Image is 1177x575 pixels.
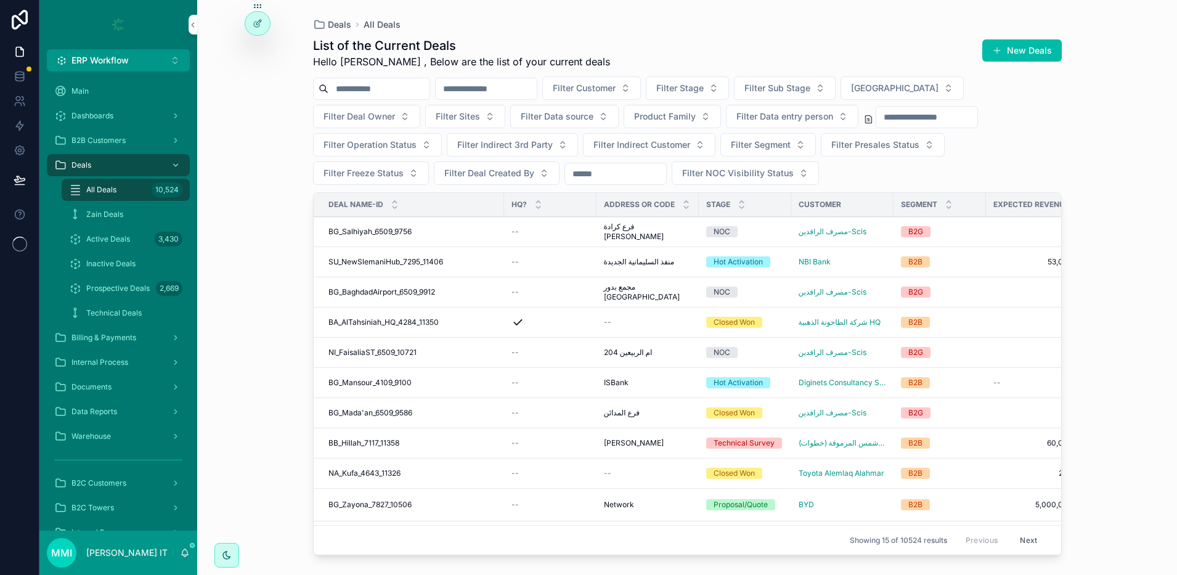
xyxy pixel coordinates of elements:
span: Toyota Alemlaq Alahmar [799,468,884,478]
span: Expected Revenue [993,200,1069,210]
a: مصرف الرافدين-Scis [799,227,886,237]
div: B2B [908,499,922,510]
h1: List of the Current Deals [313,37,610,54]
span: مصرف الرافدين-Scis [799,227,866,237]
a: Warehouse [47,425,190,447]
button: Select Button [726,105,858,128]
a: ISBank [604,378,691,388]
div: Hot Activation [714,256,763,267]
p: [PERSON_NAME] IT [86,547,168,559]
a: B2B [901,256,979,267]
a: فرع كرادة [PERSON_NAME] [604,222,691,242]
a: -- [604,468,691,478]
span: Filter Freeze Status [324,167,404,179]
span: Data Reports [71,407,117,417]
a: مصرف الرافدين-Scis [799,287,866,297]
a: 0.00 [993,408,1085,418]
a: -- [511,227,589,237]
span: BG_Salhiyah_6509_9756 [328,227,412,237]
span: مجمع بدور [GEOGRAPHIC_DATA] [604,282,691,302]
a: Diginets Consultancy Service Limited [799,378,886,388]
div: Closed Won [714,468,755,479]
span: Zain Deals [86,210,123,219]
a: Data Reports [47,401,190,423]
a: BA_AlTahsiniah_HQ_4284_11350 [328,317,497,327]
span: -- [511,257,519,267]
button: Select Button [646,76,729,100]
span: Deals [328,18,351,31]
div: B2B [908,438,922,449]
a: B2B [901,317,979,328]
a: -- [511,500,589,510]
span: Filter Sites [436,110,480,123]
a: NA_Kufa_4643_11326 [328,468,497,478]
span: Technical Deals [86,308,142,318]
span: Product Family [634,110,696,123]
a: BYD [799,500,886,510]
div: Closed Won [714,407,755,418]
button: Next [1011,531,1046,550]
a: B2B [901,438,979,449]
a: B2B [901,499,979,510]
a: 0.00 [993,317,1085,327]
span: All Deals [364,18,401,31]
a: NI_FaisaliaST_6509_10721 [328,348,497,357]
a: -- [511,348,589,357]
button: Select Button [624,105,721,128]
span: BA_AlTahsiniah_HQ_4284_11350 [328,317,439,327]
a: شركة الطاحونة الذهبية HQ [799,317,886,327]
a: Toyota Alemlaq Alahmar [799,468,886,478]
a: -- [993,378,1085,388]
a: منفذ السليمانية الجديدة [604,257,691,267]
span: -- [511,408,519,418]
button: Select Button [821,133,945,157]
a: BYD [799,500,814,510]
span: Filter Sub Stage [744,82,810,94]
a: NBI Bank [799,257,831,267]
span: NA_Kufa_4643_11326 [328,468,401,478]
span: Customer [799,200,841,210]
span: Dashboards [71,111,113,121]
span: ERP Workflow [71,54,129,67]
a: مصرف الرافدين-Scis [799,408,886,418]
a: 0.00 [993,348,1085,357]
span: Main [71,86,89,96]
a: Closed Won [706,468,784,479]
span: 0.00 [993,227,1085,237]
a: -- [511,468,589,478]
a: Zain Deals [62,203,190,226]
a: Internal Process [47,351,190,373]
span: Filter Presales Status [831,139,919,151]
a: Technical Deals [62,302,190,324]
div: B2B [908,468,922,479]
a: Proposal/Quote [706,499,784,510]
span: -- [511,287,519,297]
div: scrollable content [39,71,197,531]
span: 53,000.00 [993,257,1085,267]
a: Billing & Payments [47,327,190,349]
span: Deal Name-ID [328,200,383,210]
a: Inactive Deals [62,253,190,275]
span: Filter Indirect 3rd Party [457,139,553,151]
span: Filter Customer [553,82,616,94]
span: شركة شمس المرموقة (خطوات) [799,438,886,448]
div: 2,669 [156,281,182,296]
a: B2C Towers [47,497,190,519]
a: -- [511,378,589,388]
a: Hot Activation [706,256,784,267]
a: All Deals10,524 [62,179,190,201]
a: Closed Won [706,407,784,418]
span: Deals [71,160,91,170]
a: Deals [47,154,190,176]
span: -- [511,438,519,448]
div: B2B [908,317,922,328]
a: BB_Hillah_7117_11358 [328,438,497,448]
a: BG_Zayona_7827_10506 [328,500,497,510]
a: Documents [47,376,190,398]
a: Technical Survey [706,438,784,449]
span: BG_Mansour_4109_9100 [328,378,412,388]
